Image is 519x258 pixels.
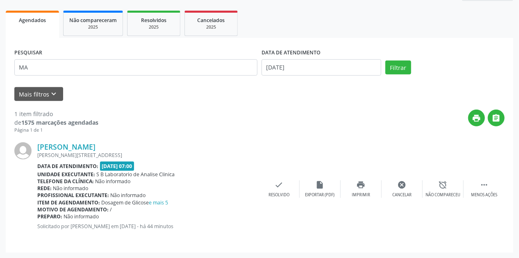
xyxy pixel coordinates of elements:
label: DATA DE ATENDIMENTO [262,47,321,59]
span: Não informado [96,178,131,185]
i: keyboard_arrow_down [50,90,59,99]
i: print [357,180,366,189]
div: Não compareceu [426,192,460,198]
div: Menos ações [471,192,497,198]
span: Não informado [64,213,99,220]
div: Imprimir [352,192,370,198]
div: [PERSON_NAME][STREET_ADDRESS] [37,152,259,159]
i:  [492,114,501,123]
b: Motivo de agendamento: [37,206,109,213]
b: Item de agendamento: [37,199,100,206]
span: Agendados [19,17,46,24]
i:  [480,180,489,189]
button:  [488,110,505,126]
b: Unidade executante: [37,171,95,178]
span: Resolvidos [141,17,166,24]
div: 1 item filtrado [14,110,98,118]
div: Exportar (PDF) [305,192,335,198]
span: [DATE] 07:00 [100,162,134,171]
button: print [468,110,485,126]
i: insert_drive_file [316,180,325,189]
b: Preparo: [37,213,62,220]
strong: 1575 marcações agendadas [21,119,98,126]
div: Página 1 de 1 [14,127,98,134]
input: Nome, CNS [14,59,257,76]
span: Não informado [53,185,89,192]
i: check [275,180,284,189]
span: Cancelados [198,17,225,24]
span: Não informado [111,192,146,199]
b: Profissional executante: [37,192,109,199]
b: Rede: [37,185,52,192]
img: img [14,142,32,159]
div: Cancelar [392,192,412,198]
b: Data de atendimento: [37,163,98,170]
a: e mais 5 [149,199,168,206]
p: Solicitado por [PERSON_NAME] em [DATE] - há 44 minutos [37,223,259,230]
i: print [472,114,481,123]
label: PESQUISAR [14,47,42,59]
div: Resolvido [269,192,289,198]
div: de [14,118,98,127]
div: 2025 [133,24,174,30]
span: / [110,206,112,213]
button: Mais filtroskeyboard_arrow_down [14,87,63,101]
i: cancel [398,180,407,189]
span: Não compareceram [69,17,117,24]
i: alarm_off [439,180,448,189]
span: S B Laboratorio de Analise Clinica [97,171,175,178]
input: Selecione um intervalo [262,59,381,76]
div: 2025 [69,24,117,30]
a: [PERSON_NAME] [37,142,96,151]
b: Telefone da clínica: [37,178,94,185]
button: Filtrar [385,61,411,74]
div: 2025 [191,24,232,30]
span: Dosagem de Glicose [102,199,168,206]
